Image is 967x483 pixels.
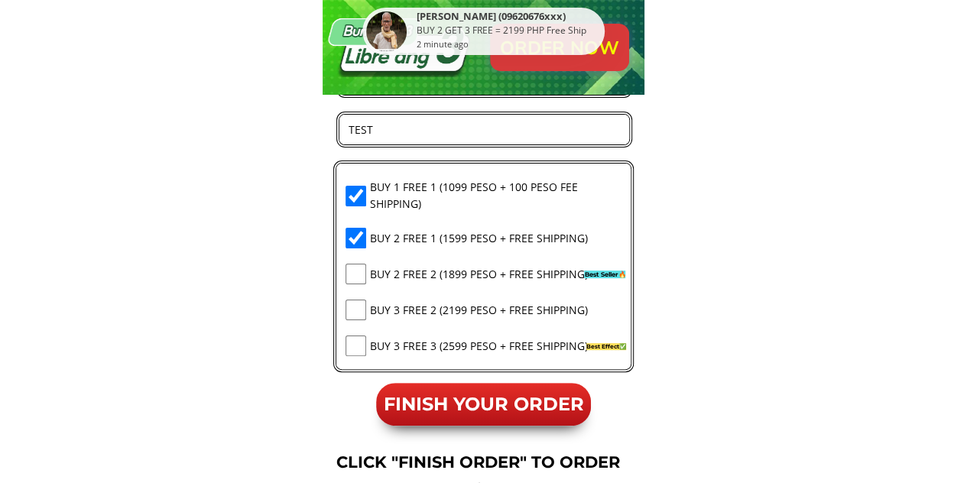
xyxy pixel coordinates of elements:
span: FINISH YOUR ORDER [383,393,583,415]
input: Address [345,115,625,144]
span: BUY 2 FREE 1 (1599 PESO + FREE SHIPPING) [370,230,621,247]
span: Best Effect✅ [586,343,626,350]
p: ORDER Now [490,24,629,71]
div: 2 minute ago [417,37,469,51]
div: BUY 2 GET 3 FREE = 2199 PHP Free Ship [417,24,601,37]
span: Best Seller🔥 [584,271,625,278]
span: BUY 3 FREE 3 (2599 PESO + FREE SHIPPING) [370,338,621,355]
span: BUY 2 FREE 2 (1899 PESO + FREE SHIPPING) [370,266,621,283]
span: BUY 3 FREE 2 (2199 PESO + FREE SHIPPING) [370,302,621,319]
div: [PERSON_NAME] (09620676xxx) [417,11,601,24]
h3: CLICK "FINISH ORDER" TO ORDER [317,449,638,475]
span: BUY 1 FREE 1 (1099 PESO + 100 PESO FEE SHIPPING) [370,179,621,213]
